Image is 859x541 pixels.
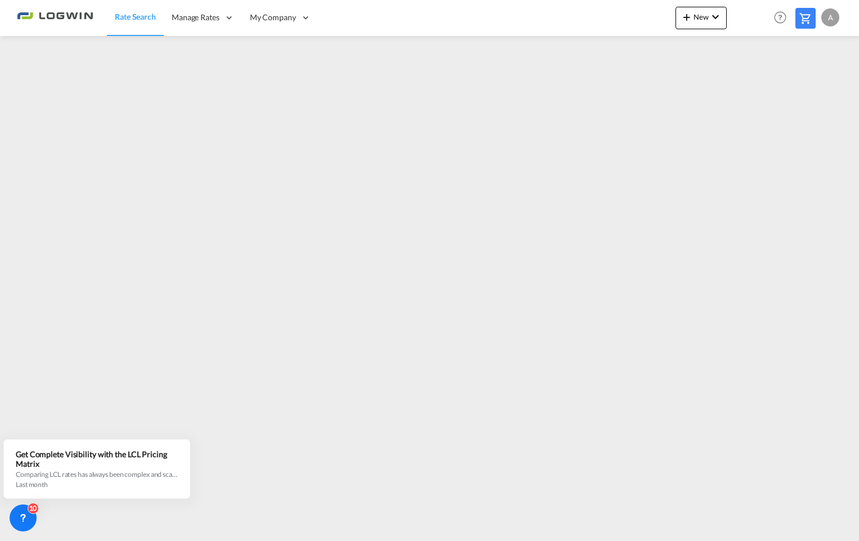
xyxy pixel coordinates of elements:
[821,8,839,26] div: A
[115,12,156,21] span: Rate Search
[680,10,694,24] md-icon: icon-plus 400-fg
[680,12,722,21] span: New
[709,10,722,24] md-icon: icon-chevron-down
[17,5,93,30] img: 2761ae10d95411efa20a1f5e0282d2d7.png
[771,8,790,27] span: Help
[250,12,296,23] span: My Company
[675,7,727,29] button: icon-plus 400-fgNewicon-chevron-down
[771,8,795,28] div: Help
[172,12,220,23] span: Manage Rates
